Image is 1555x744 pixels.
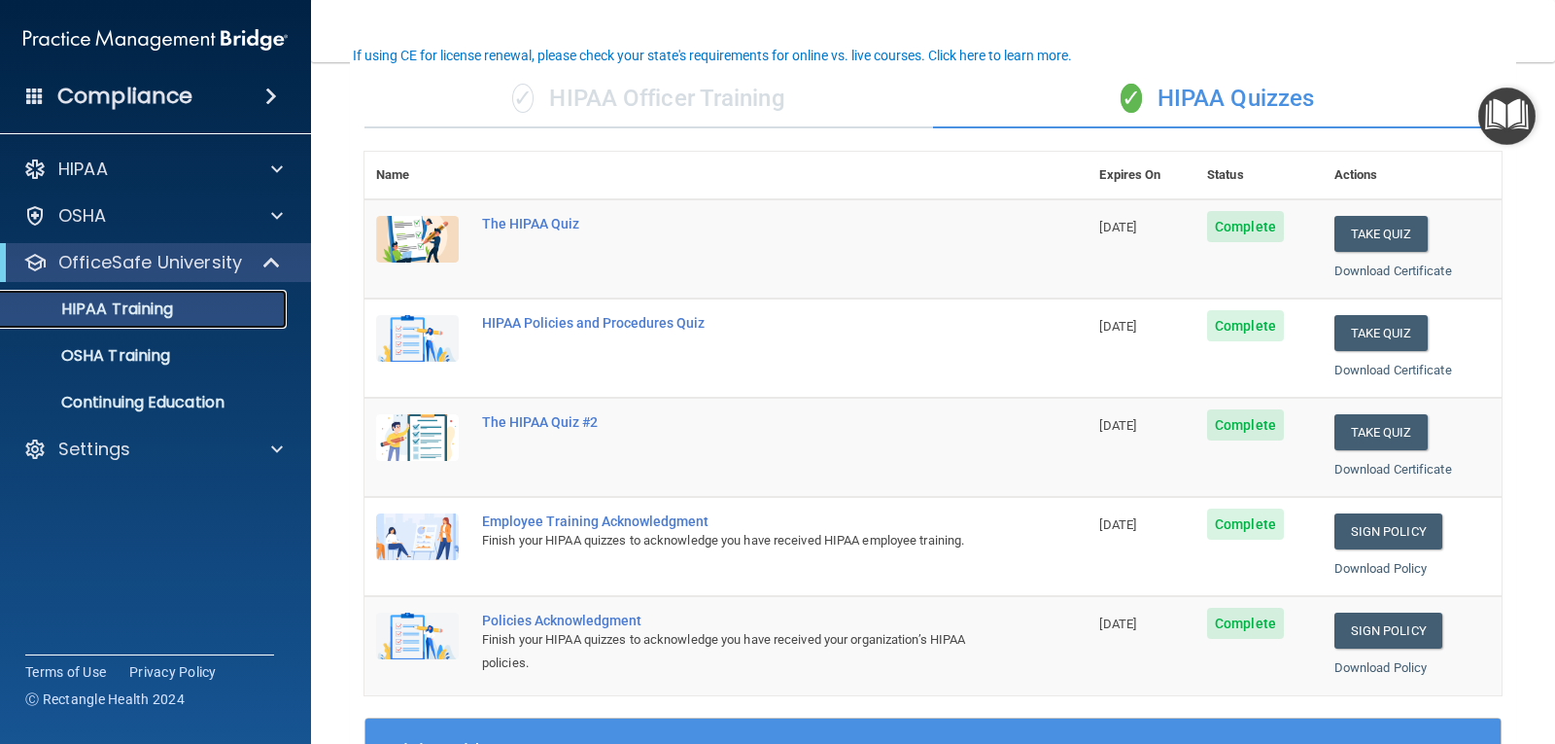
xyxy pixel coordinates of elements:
div: Finish your HIPAA quizzes to acknowledge you have received your organization’s HIPAA policies. [482,628,990,675]
a: Settings [23,438,283,461]
p: OSHA [58,204,107,228]
h4: Compliance [57,83,192,110]
p: Settings [58,438,130,461]
iframe: Drift Widget Chat Controller [1219,606,1532,684]
a: HIPAA [23,158,283,181]
a: OSHA [23,204,283,228]
span: Complete [1207,310,1284,341]
a: Download Certificate [1334,363,1452,377]
span: ✓ [1121,84,1142,113]
th: Expires On [1088,152,1195,199]
a: Terms of Use [25,662,106,682]
th: Actions [1323,152,1502,199]
div: Finish your HIPAA quizzes to acknowledge you have received HIPAA employee training. [482,529,990,552]
div: The HIPAA Quiz #2 [482,414,990,430]
p: OSHA Training [13,346,170,366]
a: Sign Policy [1334,514,1442,549]
span: Complete [1207,211,1284,242]
a: OfficeSafe University [23,251,282,274]
div: HIPAA Policies and Procedures Quiz [482,315,990,331]
span: ✓ [512,84,534,113]
p: OfficeSafe University [58,251,242,274]
a: Download Certificate [1334,462,1452,477]
span: Complete [1207,409,1284,441]
div: If using CE for license renewal, please check your state's requirements for online vs. live cours... [353,49,1072,62]
a: Privacy Policy [129,662,217,682]
span: Ⓒ Rectangle Health 2024 [25,690,185,709]
span: [DATE] [1099,319,1136,334]
button: Open Resource Center [1478,88,1536,145]
th: Name [364,152,470,199]
img: PMB logo [23,20,288,59]
p: Continuing Education [13,393,278,412]
span: Complete [1207,509,1284,540]
span: [DATE] [1099,517,1136,532]
span: [DATE] [1099,617,1136,631]
div: HIPAA Quizzes [933,70,1502,128]
button: Take Quiz [1334,315,1428,351]
button: Take Quiz [1334,216,1428,252]
div: Policies Acknowledgment [482,613,990,628]
div: The HIPAA Quiz [482,216,990,231]
a: Download Policy [1334,561,1428,576]
button: Take Quiz [1334,414,1428,450]
span: [DATE] [1099,220,1136,234]
p: HIPAA Training [13,300,173,319]
p: HIPAA [58,158,108,181]
span: Complete [1207,608,1284,639]
div: Employee Training Acknowledgment [482,514,990,529]
button: If using CE for license renewal, please check your state's requirements for online vs. live cours... [350,46,1075,65]
span: [DATE] [1099,418,1136,433]
th: Status [1195,152,1323,199]
a: Download Certificate [1334,264,1452,278]
div: HIPAA Officer Training [364,70,933,128]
